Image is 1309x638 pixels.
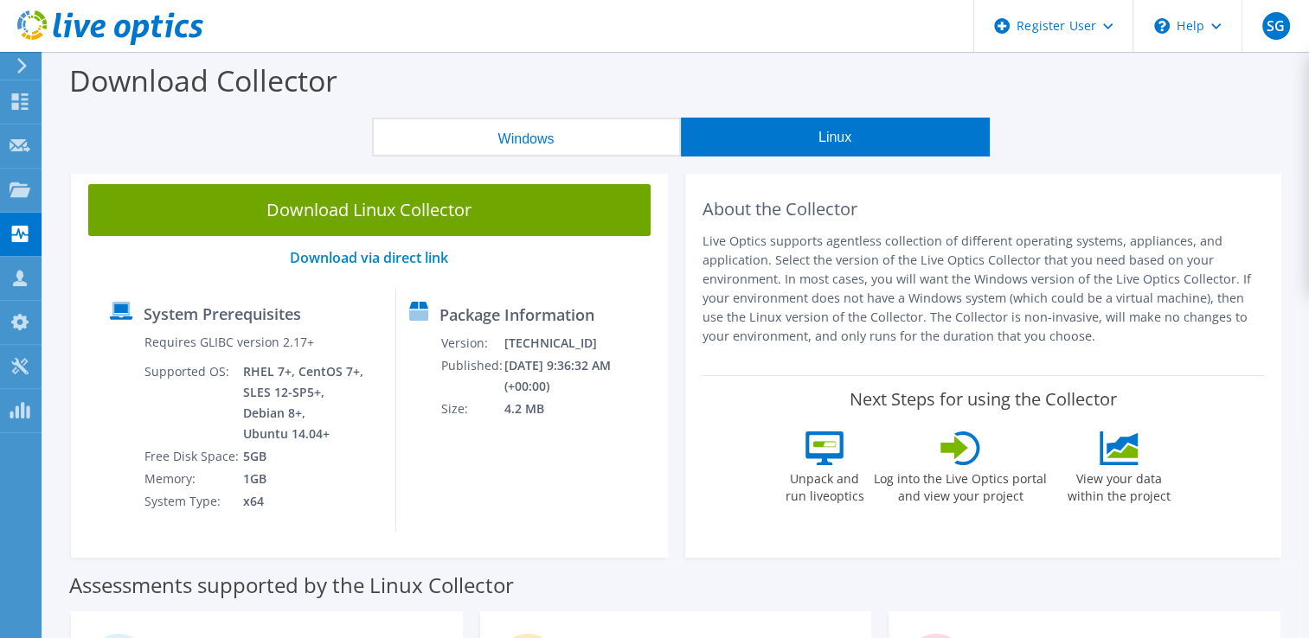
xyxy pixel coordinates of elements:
[703,232,1265,346] p: Live Optics supports agentless collection of different operating systems, appliances, and applica...
[504,354,659,398] td: [DATE] 9:36:32 AM (+00:00)
[504,398,659,420] td: 4.2 MB
[703,199,1265,220] h2: About the Collector
[440,354,504,398] td: Published:
[1154,18,1170,34] svg: \n
[440,398,504,420] td: Size:
[290,248,448,267] a: Download via direct link
[372,118,681,156] button: Windows
[144,305,301,322] label: System Prerequisites
[440,332,504,354] td: Version:
[144,334,314,351] label: Requires GLIBC version 2.17+
[144,360,242,445] td: Supported OS:
[504,332,659,354] td: [TECHNICAL_ID]
[850,389,1117,410] label: Next Steps for using the Collector
[785,465,864,505] label: Unpack and run liveoptics
[1262,12,1290,40] span: SG
[242,490,367,513] td: x64
[144,468,242,490] td: Memory:
[440,306,594,323] label: Package Information
[144,490,242,513] td: System Type:
[69,61,337,100] label: Download Collector
[873,465,1048,505] label: Log into the Live Optics portal and view your project
[681,118,990,156] button: Linux
[242,468,367,490] td: 1GB
[242,445,367,468] td: 5GB
[242,360,367,445] td: RHEL 7+, CentOS 7+, SLES 12-SP5+, Debian 8+, Ubuntu 14.04+
[144,445,242,468] td: Free Disk Space:
[69,577,514,594] label: Assessments supported by the Linux Collector
[88,184,651,236] a: Download Linux Collector
[1056,465,1181,505] label: View your data within the project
